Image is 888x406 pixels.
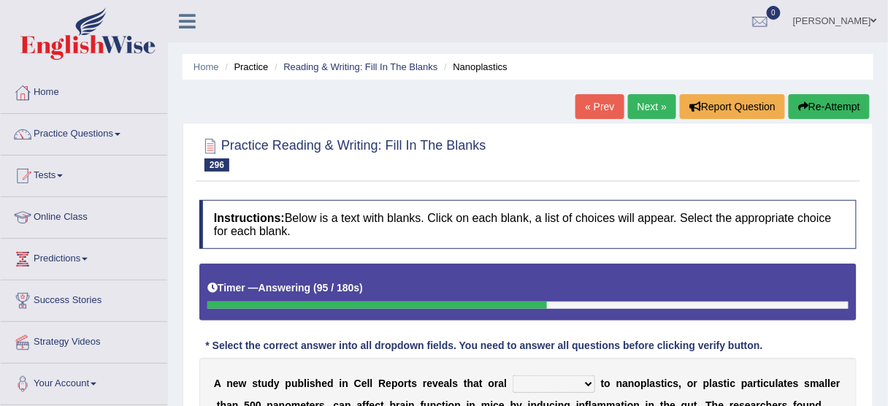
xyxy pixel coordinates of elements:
b: l [367,378,370,389]
b: h [467,378,474,389]
a: « Prev [575,94,624,119]
b: o [398,378,405,389]
b: o [687,378,694,389]
b: e [426,378,432,389]
h4: Below is a text with blanks. Click on each blank, a list of choices will appear. Select the appro... [199,200,857,249]
a: Home [1,72,167,109]
b: o [635,378,641,389]
b: n [616,378,623,389]
b: r [754,378,757,389]
b: t [757,378,761,389]
a: Reading & Writing: Fill In The Blanks [283,61,437,72]
li: Practice [221,60,268,74]
b: e [831,378,837,389]
b: ) [359,282,363,294]
h5: Timer — [207,283,363,294]
b: s [453,378,459,389]
b: r [423,378,426,389]
b: t [661,378,665,389]
b: l [504,378,507,389]
a: Home [194,61,219,72]
b: l [450,378,453,389]
a: Strategy Videos [1,322,167,359]
a: Your Account [1,364,167,400]
b: h [315,378,322,389]
b: a [778,378,784,389]
a: Success Stories [1,280,167,317]
button: Re-Attempt [789,94,870,119]
b: e [386,378,391,389]
b: i [727,378,730,389]
b: l [647,378,650,389]
b: t [724,378,727,389]
b: Instructions: [214,212,285,224]
b: t [479,378,483,389]
b: n [342,378,348,389]
b: i [340,378,342,389]
b: n [628,378,635,389]
b: a [713,378,719,389]
b: c [764,378,770,389]
b: s [793,378,799,389]
a: Next » [628,94,676,119]
b: s [805,378,811,389]
b: d [327,378,334,389]
b: n [226,378,233,389]
b: l [825,378,828,389]
b: s [656,378,662,389]
a: Predictions [1,239,167,275]
li: Nanoplastics [440,60,508,74]
div: * Select the correct answer into all dropdown fields. You need to answer all questions before cli... [199,339,769,354]
b: t [601,378,605,389]
b: e [787,378,793,389]
b: m [811,378,819,389]
b: u [769,378,776,389]
b: l [776,378,778,389]
b: l [370,378,373,389]
a: Tests [1,156,167,192]
b: l [710,378,713,389]
b: R [378,378,386,389]
b: u [291,378,298,389]
b: d [267,378,274,389]
b: a [473,378,479,389]
b: r [694,378,697,389]
b: s [673,378,679,389]
b: p [703,378,710,389]
b: l [828,378,831,389]
b: p [640,378,647,389]
b: v [432,378,438,389]
b: t [408,378,412,389]
b: c [730,378,736,389]
b: a [650,378,656,389]
b: a [499,378,505,389]
b: e [233,378,239,389]
b: a [622,378,628,389]
b: 95 / 180s [317,282,359,294]
b: t [464,378,467,389]
span: 296 [204,158,229,172]
button: Report Question [680,94,785,119]
b: r [494,378,498,389]
a: Online Class [1,197,167,234]
b: i [761,378,764,389]
b: e [321,378,327,389]
b: a [748,378,754,389]
b: t [784,378,788,389]
b: , [679,378,682,389]
b: t [258,378,261,389]
b: b [298,378,305,389]
b: s [411,378,417,389]
b: i [665,378,667,389]
b: C [354,378,361,389]
b: r [404,378,407,389]
span: 0 [767,6,781,20]
b: p [741,378,748,389]
b: l [304,378,307,389]
b: s [718,378,724,389]
b: c [667,378,673,389]
b: y [274,378,280,389]
b: w [239,378,247,389]
b: o [605,378,611,389]
b: a [819,378,825,389]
